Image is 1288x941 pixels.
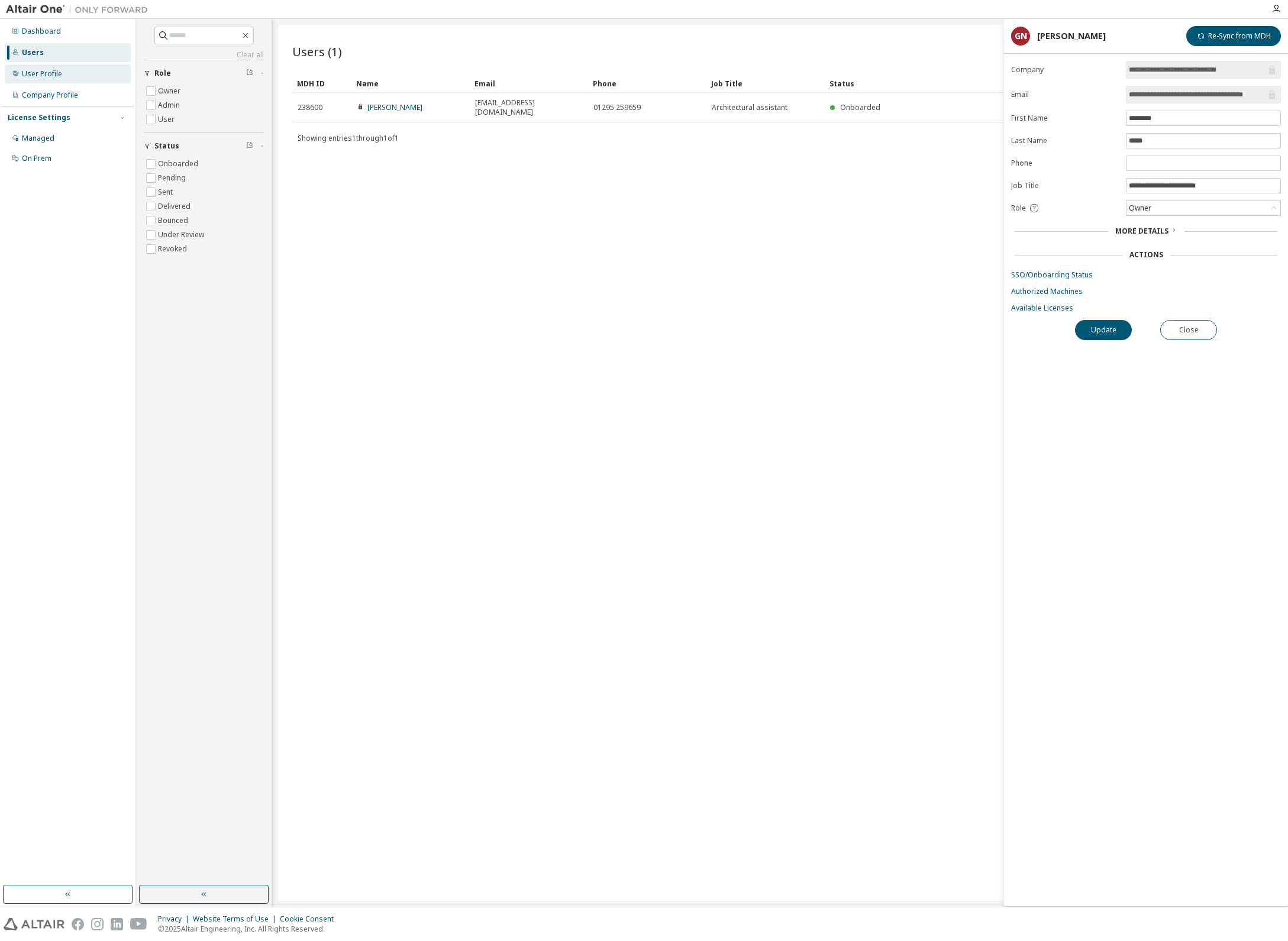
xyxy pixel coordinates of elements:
span: Role [154,69,171,78]
span: Status [154,141,179,151]
label: Sent [158,185,175,199]
a: [PERSON_NAME] [367,102,422,112]
span: Architectural assistant [712,103,787,112]
label: Phone [1011,159,1119,168]
button: Close [1160,320,1217,340]
p: © 2025 Altair Engineering, Inc. All Rights Reserved. [158,924,341,934]
span: 238600 [298,103,322,112]
button: Re-Sync from MDH [1186,26,1281,46]
a: Clear all [144,50,264,60]
span: Clear filter [246,141,253,151]
label: Pending [158,171,188,185]
label: Job Title [1011,181,1119,190]
div: On Prem [22,154,51,163]
label: Owner [158,84,183,98]
div: [PERSON_NAME] [1037,31,1106,41]
div: Company Profile [22,90,78,100]
div: Cookie Consent [280,914,341,924]
img: altair_logo.svg [4,918,64,930]
a: SSO/Onboarding Status [1011,270,1281,280]
div: Job Title [711,74,820,93]
div: Phone [593,74,702,93]
label: Last Name [1011,136,1119,145]
img: Altair One [6,4,154,15]
div: Name [356,74,465,93]
a: Available Licenses [1011,303,1281,313]
img: facebook.svg [72,918,84,930]
div: Users [22,48,44,57]
span: 01295 259659 [593,103,641,112]
span: More Details [1115,226,1168,236]
label: First Name [1011,114,1119,123]
div: Owner [1127,202,1153,215]
label: Revoked [158,242,189,256]
div: Email [474,74,583,93]
span: [EMAIL_ADDRESS][DOMAIN_NAME] [475,98,583,117]
label: User [158,112,177,127]
span: Onboarded [840,102,880,112]
span: Role [1011,203,1026,213]
div: GN [1011,27,1030,46]
button: Update [1075,320,1132,340]
div: Actions [1129,250,1163,260]
div: MDH ID [297,74,347,93]
button: Role [144,60,264,86]
div: Managed [22,134,54,143]
img: youtube.svg [130,918,147,930]
div: Website Terms of Use [193,914,280,924]
button: Status [144,133,264,159]
a: Authorized Machines [1011,287,1281,296]
span: Users (1) [292,43,342,60]
img: linkedin.svg [111,918,123,930]
div: Status [829,74,1200,93]
label: Delivered [158,199,193,214]
label: Onboarded [158,157,201,171]
div: Privacy [158,914,193,924]
div: License Settings [8,113,70,122]
label: Admin [158,98,182,112]
div: User Profile [22,69,62,79]
div: Dashboard [22,27,61,36]
label: Company [1011,65,1119,75]
img: instagram.svg [91,918,104,930]
div: Owner [1126,201,1280,215]
span: Showing entries 1 through 1 of 1 [298,133,399,143]
label: Email [1011,90,1119,99]
label: Under Review [158,228,206,242]
span: Clear filter [246,69,253,78]
label: Bounced [158,214,191,228]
